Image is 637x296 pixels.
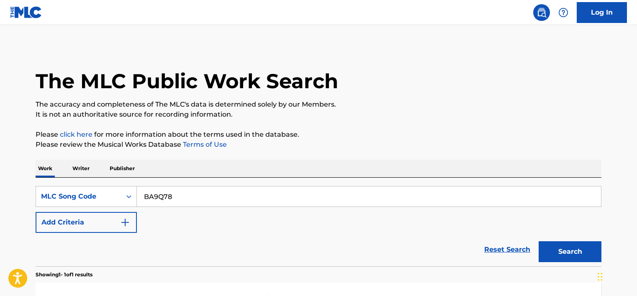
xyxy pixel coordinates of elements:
[60,130,92,138] a: click here
[36,140,601,150] p: Please review the Musical Works Database
[181,140,227,148] a: Terms of Use
[539,241,601,262] button: Search
[36,130,601,140] p: Please for more information about the terms used in the database.
[480,240,534,259] a: Reset Search
[36,100,601,110] p: The accuracy and completeness of The MLC's data is determined solely by our Members.
[595,256,637,296] iframe: Chat Widget
[107,160,137,177] p: Publisher
[595,256,637,296] div: চ্যাট উইজেট
[36,271,92,278] p: Showing 1 - 1 of 1 results
[598,264,603,289] div: টেনে আনুন
[537,8,547,18] img: search
[558,8,568,18] img: help
[36,186,601,266] form: Search Form
[577,2,627,23] a: Log In
[10,6,42,18] img: MLC Logo
[70,160,92,177] p: Writer
[36,160,55,177] p: Work
[36,69,338,94] h1: The MLC Public Work Search
[41,191,116,202] div: MLC Song Code
[36,212,137,233] button: Add Criteria
[36,110,601,120] p: It is not an authoritative source for recording information.
[120,217,130,227] img: 9d2ae6d4665cec9f34b9.svg
[555,4,572,21] div: Help
[533,4,550,21] a: Public Search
